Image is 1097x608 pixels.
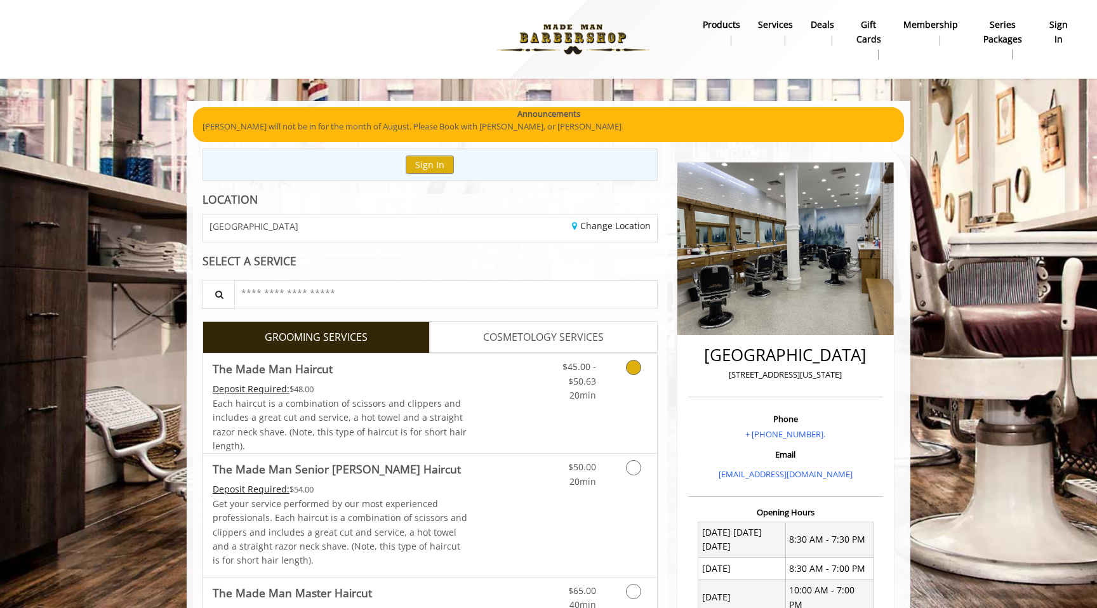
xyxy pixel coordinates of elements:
[785,558,873,579] td: 8:30 AM - 7:00 PM
[265,329,368,346] span: GROOMING SERVICES
[1039,16,1079,49] a: sign insign in
[976,18,1030,46] b: Series packages
[1048,18,1070,46] b: sign in
[203,255,658,267] div: SELECT A SERVICE
[517,107,580,121] b: Announcements
[758,18,793,32] b: Services
[749,16,802,49] a: ServicesServices
[213,497,468,568] p: Get your service performed by our most experienced professionals. Each haircut is a combination o...
[213,483,289,495] span: This service needs some Advance to be paid before we block your appointment
[691,346,880,364] h2: [GEOGRAPHIC_DATA]
[967,16,1039,63] a: Series packagesSeries packages
[406,155,454,174] button: Sign In
[703,18,740,32] b: products
[691,368,880,381] p: [STREET_ADDRESS][US_STATE]
[894,16,967,49] a: MembershipMembership
[568,585,596,597] span: $65.00
[203,120,894,133] p: [PERSON_NAME] will not be in for the month of August. Please Book with [PERSON_NAME], or [PERSON_...
[691,414,880,423] h3: Phone
[903,18,958,32] b: Membership
[213,460,461,478] b: The Made Man Senior [PERSON_NAME] Haircut
[802,16,843,49] a: DealsDeals
[483,329,604,346] span: COSMETOLOGY SERVICES
[698,558,786,579] td: [DATE]
[209,221,298,231] span: [GEOGRAPHIC_DATA]
[843,16,894,63] a: Gift cardsgift cards
[785,522,873,558] td: 8:30 AM - 7:30 PM
[852,18,886,46] b: gift cards
[213,383,289,395] span: This service needs some Advance to be paid before we block your appointment
[213,382,468,396] div: $48.00
[694,16,749,49] a: Productsproducts
[203,192,258,207] b: LOCATION
[719,468,853,480] a: [EMAIL_ADDRESS][DOMAIN_NAME]
[745,428,825,440] a: + [PHONE_NUMBER].
[213,482,468,496] div: $54.00
[213,584,372,602] b: The Made Man Master Haircut
[213,397,467,452] span: Each haircut is a combination of scissors and clippers and includes a great cut and service, a ho...
[562,360,596,387] span: $45.00 - $50.63
[569,389,596,401] span: 20min
[698,522,786,558] td: [DATE] [DATE] [DATE]
[811,18,834,32] b: Deals
[568,461,596,473] span: $50.00
[213,360,333,378] b: The Made Man Haircut
[688,508,883,517] h3: Opening Hours
[569,475,596,487] span: 20min
[572,220,651,232] a: Change Location
[691,450,880,459] h3: Email
[486,4,660,74] img: Made Man Barbershop logo
[202,280,235,308] button: Service Search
